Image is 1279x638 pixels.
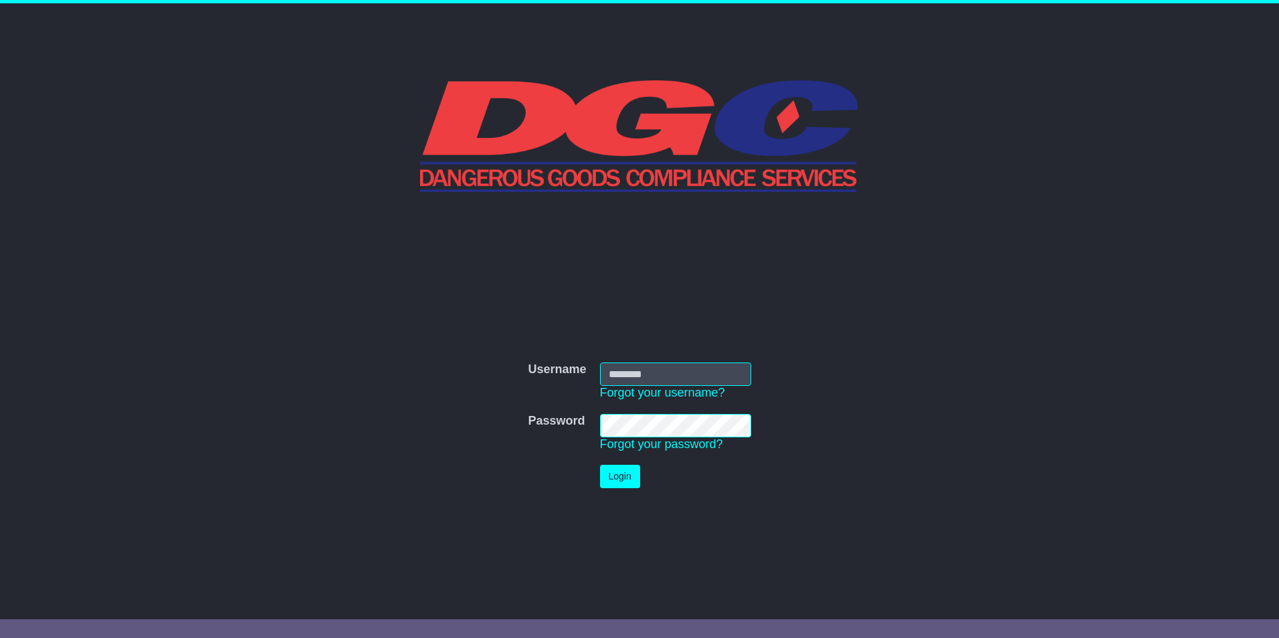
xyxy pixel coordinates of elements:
img: DGC QLD [420,78,860,192]
button: Login [600,465,640,488]
label: Password [528,414,585,429]
a: Forgot your password? [600,437,723,451]
label: Username [528,362,586,377]
a: Forgot your username? [600,386,725,399]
